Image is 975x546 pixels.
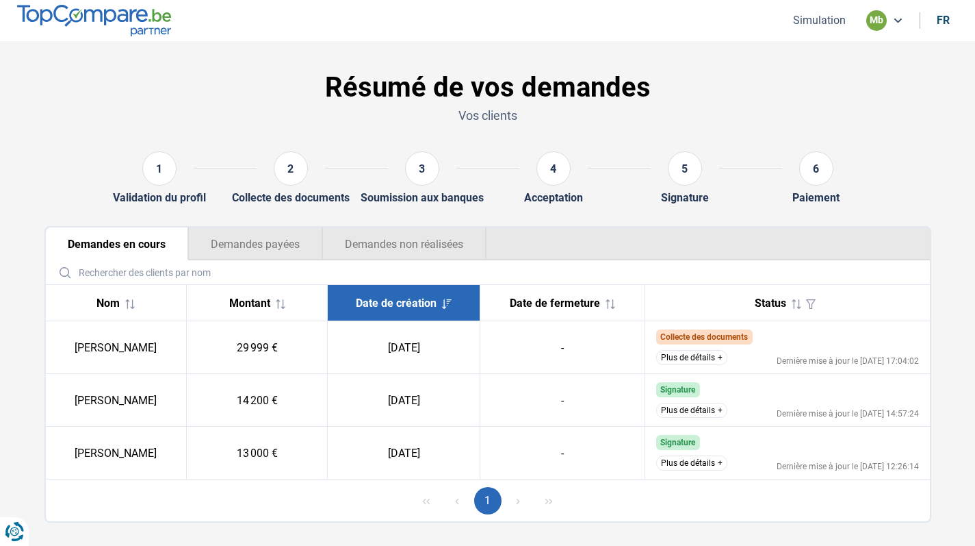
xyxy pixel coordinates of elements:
td: 14 200 € [187,374,328,427]
div: Acceptation [524,191,583,204]
div: fr [937,14,950,27]
button: Page 1 [474,487,502,514]
button: Last Page [535,487,562,514]
button: Plus de détails [656,403,727,418]
button: Simulation [789,13,850,27]
div: 1 [142,151,177,186]
p: Vos clients [44,107,931,124]
span: Date de création [356,297,437,310]
img: TopCompare.be [17,5,171,36]
td: [PERSON_NAME] [46,374,187,427]
span: Signature [660,385,695,395]
td: [DATE] [328,374,480,427]
td: [DATE] [328,427,480,480]
span: Montant [229,297,270,310]
div: Signature [661,191,709,204]
div: 3 [405,151,439,186]
button: Plus de détails [656,350,727,365]
button: Demandes non réalisées [322,227,486,260]
h1: Résumé de vos demandes [44,71,931,104]
td: 13 000 € [187,427,328,480]
button: Demandes en cours [46,227,188,260]
span: Status [755,297,786,310]
td: [PERSON_NAME] [46,427,187,480]
td: 29 999 € [187,321,328,374]
div: 6 [799,151,833,186]
span: Date de fermeture [510,297,600,310]
div: Dernière mise à jour le [DATE] 14:57:24 [777,410,919,418]
td: [DATE] [328,321,480,374]
button: First Page [413,487,440,514]
td: [PERSON_NAME] [46,321,187,374]
div: Soumission aux banques [361,191,484,204]
button: Demandes payées [188,227,322,260]
input: Rechercher des clients par nom [51,260,924,284]
td: - [480,374,645,427]
span: Signature [660,438,695,447]
div: Paiement [792,191,840,204]
div: Validation du profil [113,191,206,204]
div: Collecte des documents [232,191,350,204]
span: Nom [96,297,120,310]
div: Dernière mise à jour le [DATE] 17:04:02 [777,357,919,365]
button: Next Page [504,487,532,514]
div: mb [866,10,887,31]
div: 4 [536,151,571,186]
div: 2 [274,151,308,186]
button: Previous Page [443,487,471,514]
td: - [480,427,645,480]
td: - [480,321,645,374]
div: 5 [668,151,702,186]
span: Collecte des documents [660,332,748,342]
button: Plus de détails [656,456,727,471]
div: Dernière mise à jour le [DATE] 12:26:14 [777,462,919,471]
